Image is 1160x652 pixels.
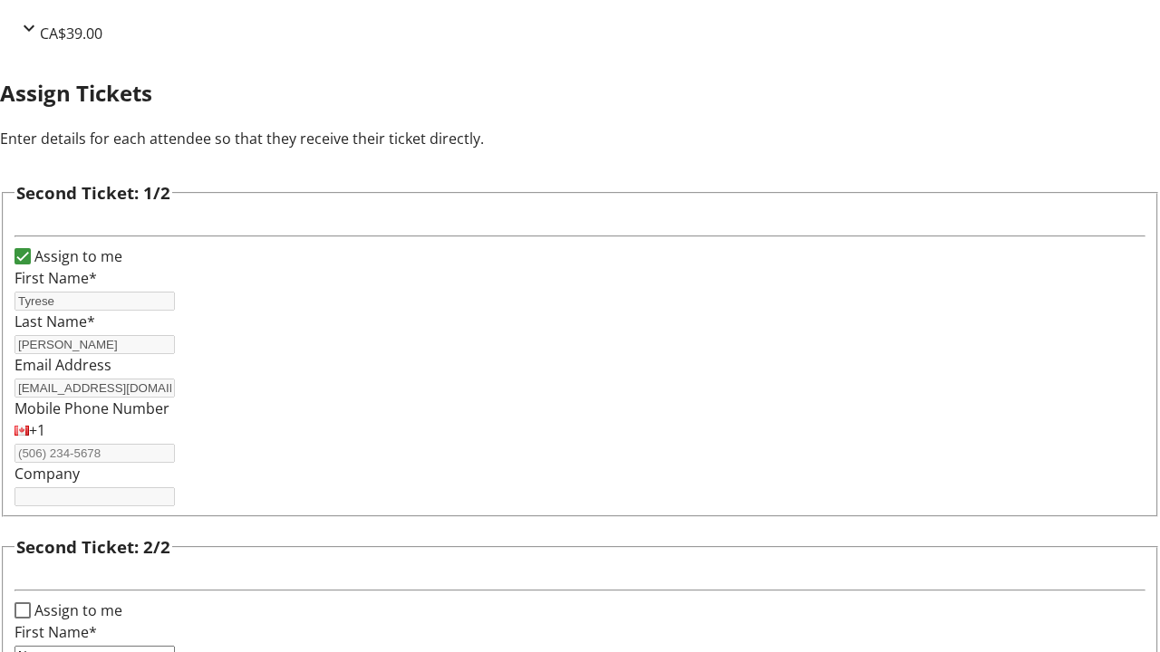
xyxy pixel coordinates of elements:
[31,245,122,267] label: Assign to me
[14,268,97,288] label: First Name*
[14,464,80,484] label: Company
[16,180,170,206] h3: Second Ticket: 1/2
[14,444,175,463] input: (506) 234-5678
[16,534,170,560] h3: Second Ticket: 2/2
[14,355,111,375] label: Email Address
[14,622,97,642] label: First Name*
[40,24,102,43] span: CA$39.00
[14,398,169,418] label: Mobile Phone Number
[14,312,95,331] label: Last Name*
[31,599,122,621] label: Assign to me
